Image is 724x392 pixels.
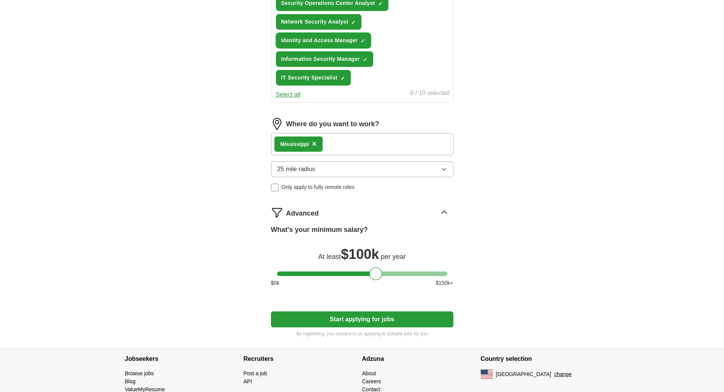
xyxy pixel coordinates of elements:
[271,311,453,327] button: Start applying for jobs
[410,89,450,99] div: 6 / 10 selected
[281,74,338,82] span: IT Security Specialist
[271,206,283,219] img: filter
[481,348,599,370] h4: Country selection
[277,165,315,174] span: 25 mile radius
[362,378,381,384] a: Careers
[244,378,252,384] a: API
[271,118,283,130] img: location.png
[276,33,371,48] button: Identity and Access Manager✓
[271,161,453,177] button: 25 mile radius
[312,138,317,150] button: ×
[281,18,349,26] span: Network Security Analyst
[286,208,319,219] span: Advanced
[276,51,373,67] button: Information Security Manager✓
[351,19,356,25] span: ✓
[271,279,280,287] span: $ 0 k
[436,279,453,287] span: $ 150 k+
[281,37,358,44] span: Identity and Access Manager
[244,370,267,376] a: Post a job
[276,70,351,86] button: IT Security Specialist✓
[281,55,360,63] span: Information Security Manager
[318,253,341,260] span: At least
[125,370,154,376] a: Browse jobs
[341,246,379,262] span: $ 100k
[312,140,317,148] span: ×
[271,330,453,337] p: By registering, you consent to us applying to suitable jobs for you
[361,38,365,44] span: ✓
[363,57,368,63] span: ✓
[378,1,383,7] span: ✓
[280,141,294,147] strong: Missi
[341,75,345,81] span: ✓
[276,14,362,30] button: Network Security Analyst✓
[481,370,493,379] img: US flag
[362,370,376,376] a: About
[280,140,309,148] div: ssippi
[381,253,406,260] span: per year
[271,225,368,235] label: What's your minimum salary?
[496,370,551,378] span: [GEOGRAPHIC_DATA]
[271,184,279,191] input: Only apply to fully remote roles
[286,119,379,129] label: Where do you want to work?
[276,90,301,99] button: Select all
[125,378,136,384] a: Blog
[554,370,572,378] button: change
[282,183,355,191] span: Only apply to fully remote roles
